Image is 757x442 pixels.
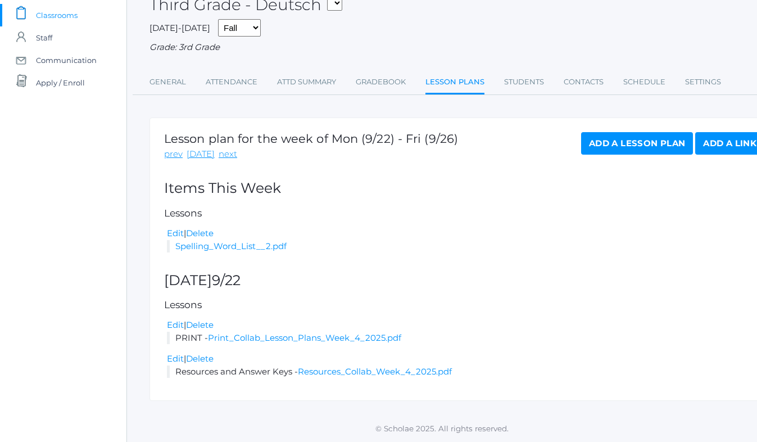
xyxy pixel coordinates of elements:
[564,71,604,93] a: Contacts
[164,148,183,161] a: prev
[36,49,97,71] span: Communication
[298,366,452,377] a: Resources_Collab_Week_4_2025.pdf
[212,272,241,288] span: 9/22
[219,148,237,161] a: next
[167,319,184,330] a: Edit
[208,332,401,343] a: Print_Collab_Lesson_Plans_Week_4_2025.pdf
[186,353,214,364] a: Delete
[167,228,184,238] a: Edit
[186,319,214,330] a: Delete
[175,241,287,251] a: Spelling_Word_List__2.pdf
[356,71,406,93] a: Gradebook
[167,353,184,364] a: Edit
[623,71,665,93] a: Schedule
[149,71,186,93] a: General
[36,71,85,94] span: Apply / Enroll
[504,71,544,93] a: Students
[164,132,458,145] h1: Lesson plan for the week of Mon (9/22) - Fri (9/26)
[127,423,757,434] p: © Scholae 2025. All rights reserved.
[277,71,336,93] a: Attd Summary
[149,22,210,33] span: [DATE]-[DATE]
[187,148,215,161] a: [DATE]
[186,228,214,238] a: Delete
[425,71,484,95] a: Lesson Plans
[581,132,693,155] a: Add a Lesson Plan
[685,71,721,93] a: Settings
[36,4,78,26] span: Classrooms
[206,71,257,93] a: Attendance
[36,26,52,49] span: Staff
